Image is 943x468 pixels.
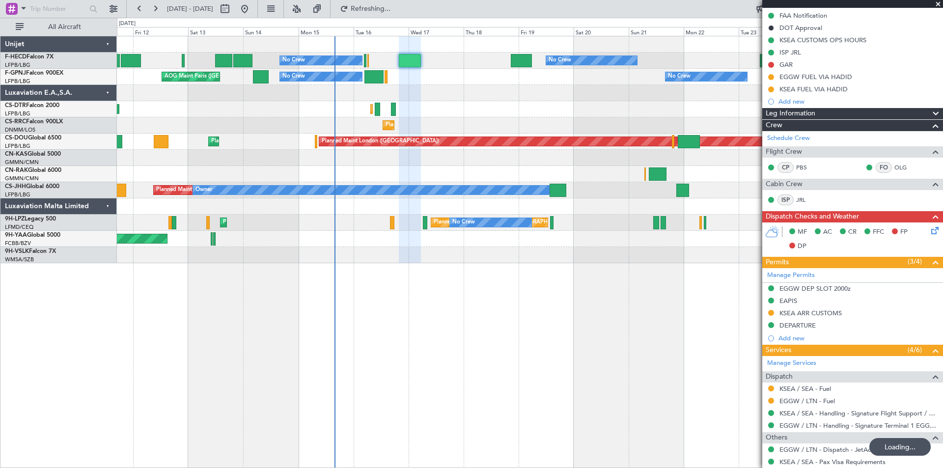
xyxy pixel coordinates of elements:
[767,358,816,368] a: Manage Services
[796,163,818,172] a: PBS
[5,175,39,182] a: GMMN/CMN
[779,11,827,20] div: FAA Notification
[779,297,797,305] div: EAPIS
[779,36,866,44] div: KSEA CUSTOMS OPS HOURS
[5,151,61,157] a: CN-KASGlobal 5000
[5,126,35,134] a: DNMM/LOS
[668,69,691,84] div: No Crew
[5,191,30,198] a: LFPB/LBG
[464,27,519,36] div: Thu 18
[5,240,31,247] a: FCBB/BZV
[5,70,26,76] span: F-GPNJ
[5,216,56,222] a: 9H-LPZLegacy 500
[779,321,816,330] div: DEPARTURE
[299,27,354,36] div: Mon 15
[5,159,39,166] a: GMMN/CMN
[766,345,791,356] span: Services
[156,183,311,197] div: Planned Maint [GEOGRAPHIC_DATA] ([GEOGRAPHIC_DATA])
[779,397,835,405] a: EGGW / LTN - Fuel
[908,345,922,355] span: (4/6)
[5,248,56,254] a: 9H-VSLKFalcon 7X
[766,120,782,131] span: Crew
[778,334,938,342] div: Add new
[335,1,394,17] button: Refreshing...
[779,24,822,32] div: DOT Approval
[777,194,794,205] div: ISP
[908,256,922,267] span: (3/4)
[354,27,409,36] div: Tue 16
[11,19,107,35] button: All Aircraft
[282,69,305,84] div: No Crew
[777,162,794,173] div: CP
[869,438,931,456] div: Loading...
[26,24,104,30] span: All Aircraft
[779,421,938,430] a: EGGW / LTN - Handling - Signature Terminal 1 EGGW / LTN
[5,184,59,190] a: CS-JHHGlobal 6000
[798,227,807,237] span: MF
[133,27,188,36] div: Fri 12
[5,232,60,238] a: 9H-YAAGlobal 5000
[779,48,801,56] div: ISP JRL
[779,284,851,293] div: EGGW DEP SLOT 2000z
[779,445,925,454] a: EGGW / LTN - Dispatch - JetAdvisor Dispatch MT
[322,134,439,149] div: Planned Maint London ([GEOGRAPHIC_DATA])
[739,27,794,36] div: Tue 23
[767,271,815,280] a: Manage Permits
[779,385,831,393] a: KSEA / SEA - Fuel
[195,183,212,197] div: Owner
[452,215,475,230] div: No Crew
[30,1,86,16] input: Trip Number
[5,70,63,76] a: F-GPNJFalcon 900EX
[779,409,938,417] a: KSEA / SEA - Handling - Signature Flight Support / KSEA / SEA
[5,167,28,173] span: CN-RAK
[5,135,61,141] a: CS-DOUGlobal 6500
[5,216,25,222] span: 9H-LPZ
[823,227,832,237] span: AC
[767,134,810,143] a: Schedule Crew
[5,54,54,60] a: F-HECDFalcon 7X
[5,78,30,85] a: LFPB/LBG
[900,227,908,237] span: FP
[243,27,298,36] div: Sun 14
[766,179,803,190] span: Cabin Crew
[119,20,136,28] div: [DATE]
[5,248,29,254] span: 9H-VSLK
[5,103,59,109] a: CS-DTRFalcon 2000
[779,73,852,81] div: EGGW FUEL VIA HADID
[5,103,26,109] span: CS-DTR
[766,146,802,158] span: Flight Crew
[5,110,30,117] a: LFPB/LBG
[5,135,28,141] span: CS-DOU
[779,309,842,317] div: KSEA ARR CUSTOMS
[5,119,63,125] a: CS-RRCFalcon 900LX
[876,162,892,173] div: FO
[211,134,366,149] div: Planned Maint [GEOGRAPHIC_DATA] ([GEOGRAPHIC_DATA])
[167,4,213,13] span: [DATE] - [DATE]
[188,27,243,36] div: Sat 13
[766,371,793,383] span: Dispatch
[779,60,793,69] div: GAR
[434,215,573,230] div: Planned [GEOGRAPHIC_DATA] ([GEOGRAPHIC_DATA])
[282,53,305,68] div: No Crew
[798,242,806,251] span: DP
[894,163,916,172] a: OLG
[165,69,268,84] div: AOG Maint Paris ([GEOGRAPHIC_DATA])
[796,195,818,204] a: JRL
[778,97,938,106] div: Add new
[5,119,26,125] span: CS-RRC
[766,257,789,268] span: Permits
[549,53,571,68] div: No Crew
[684,27,739,36] div: Mon 22
[848,227,857,237] span: CR
[223,215,339,230] div: Planned Maint Cannes ([GEOGRAPHIC_DATA])
[574,27,629,36] div: Sat 20
[5,256,34,263] a: WMSA/SZB
[5,151,28,157] span: CN-KAS
[5,184,26,190] span: CS-JHH
[5,142,30,150] a: LFPB/LBG
[350,5,391,12] span: Refreshing...
[779,458,886,466] a: KSEA / SEA - Pax Visa Requirements
[386,118,540,133] div: Planned Maint [GEOGRAPHIC_DATA] ([GEOGRAPHIC_DATA])
[5,54,27,60] span: F-HECD
[5,223,33,231] a: LFMD/CEQ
